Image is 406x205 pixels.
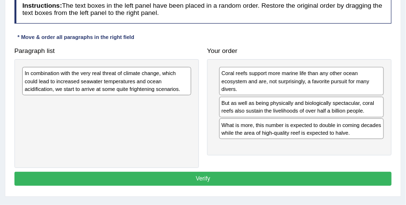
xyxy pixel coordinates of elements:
[14,48,199,55] h4: Paragraph list
[219,97,384,117] div: But as well as being physically and biologically spectacular, coral reefs also sustain the liveli...
[22,67,191,95] div: In combination with the very real threat of climate change, which could lead to increased seawate...
[14,34,138,42] div: * Move & order all paragraphs in the right field
[22,2,62,9] b: Instructions:
[219,118,384,139] div: What is more, this number is expected to double in coming decades while the area of high-quality ...
[207,48,392,55] h4: Your order
[219,67,384,95] div: Coral reefs support more marine life than any other ocean ecosystem and are, not surprisingly, a ...
[14,172,392,186] button: Verify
